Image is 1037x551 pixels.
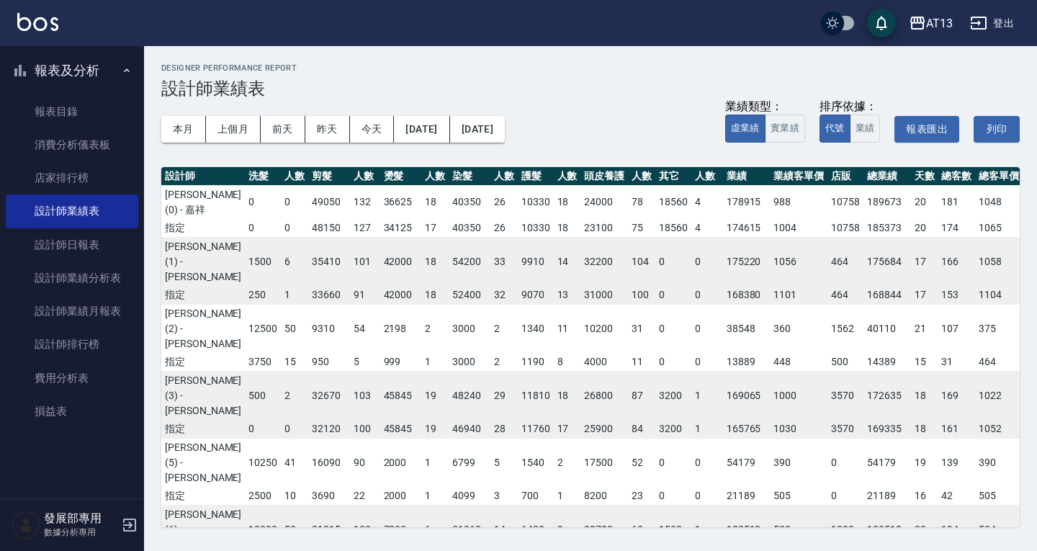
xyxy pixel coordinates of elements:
[820,99,881,115] div: 排序依據：
[245,304,281,353] td: 12500
[580,353,628,372] td: 4000
[655,438,691,487] td: 0
[281,237,308,286] td: 6
[770,420,827,439] td: 1030
[518,237,554,286] td: 9910
[245,420,281,439] td: 0
[350,167,380,186] th: 人數
[975,438,1023,487] td: 390
[691,371,723,420] td: 1
[308,185,350,219] td: 49050
[6,128,138,161] a: 消費分析儀表板
[281,371,308,420] td: 2
[770,353,827,372] td: 448
[490,167,518,186] th: 人數
[691,286,723,305] td: 0
[161,167,245,186] th: 設計師
[281,420,308,439] td: 0
[490,219,518,238] td: 26
[655,286,691,305] td: 0
[6,362,138,395] a: 費用分析表
[723,371,771,420] td: 169065
[863,304,911,353] td: 40110
[421,438,449,487] td: 1
[628,353,655,372] td: 11
[770,487,827,506] td: 505
[723,420,771,439] td: 165765
[421,304,449,353] td: 2
[554,185,581,219] td: 18
[490,237,518,286] td: 33
[975,371,1023,420] td: 1022
[911,167,938,186] th: 天數
[827,438,863,487] td: 0
[655,487,691,506] td: 0
[380,304,422,353] td: 2198
[911,420,938,439] td: 18
[421,237,449,286] td: 18
[580,219,628,238] td: 23100
[308,371,350,420] td: 32670
[449,219,490,238] td: 40350
[554,219,581,238] td: 18
[975,304,1023,353] td: 375
[691,185,723,219] td: 4
[911,438,938,487] td: 19
[350,438,380,487] td: 90
[827,185,863,219] td: 10758
[490,487,518,506] td: 3
[964,10,1020,37] button: 登出
[655,353,691,372] td: 0
[691,487,723,506] td: 0
[628,420,655,439] td: 84
[827,487,863,506] td: 0
[723,353,771,372] td: 13889
[628,185,655,219] td: 78
[281,438,308,487] td: 41
[421,420,449,439] td: 19
[449,371,490,420] td: 48240
[380,185,422,219] td: 36625
[975,167,1023,186] th: 總客單價
[974,116,1020,143] button: 列印
[911,304,938,353] td: 21
[655,185,691,219] td: 18560
[449,353,490,372] td: 3000
[725,115,766,143] button: 虛業績
[863,286,911,305] td: 168844
[161,63,1020,73] h2: Designer Performance Report
[863,167,911,186] th: 總業績
[6,161,138,194] a: 店家排行榜
[6,95,138,128] a: 報表目錄
[938,219,975,238] td: 174
[554,237,581,286] td: 14
[308,167,350,186] th: 剪髮
[6,261,138,295] a: 設計師業績分析表
[770,371,827,420] td: 1000
[518,286,554,305] td: 9070
[723,286,771,305] td: 168380
[421,286,449,305] td: 18
[691,304,723,353] td: 0
[723,185,771,219] td: 178915
[911,353,938,372] td: 15
[827,371,863,420] td: 3570
[308,219,350,238] td: 48150
[6,52,138,89] button: 報表及分析
[350,304,380,353] td: 54
[350,116,395,143] button: 今天
[490,420,518,439] td: 28
[926,14,953,32] div: AT13
[723,438,771,487] td: 54179
[380,237,422,286] td: 42000
[161,185,245,219] td: [PERSON_NAME] (0) - 嘉祥
[449,487,490,506] td: 4099
[490,304,518,353] td: 2
[308,420,350,439] td: 32120
[44,511,117,526] h5: 發展部專用
[518,167,554,186] th: 護髮
[894,116,959,143] button: 報表匯出
[245,286,281,305] td: 250
[421,219,449,238] td: 17
[867,9,896,37] button: save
